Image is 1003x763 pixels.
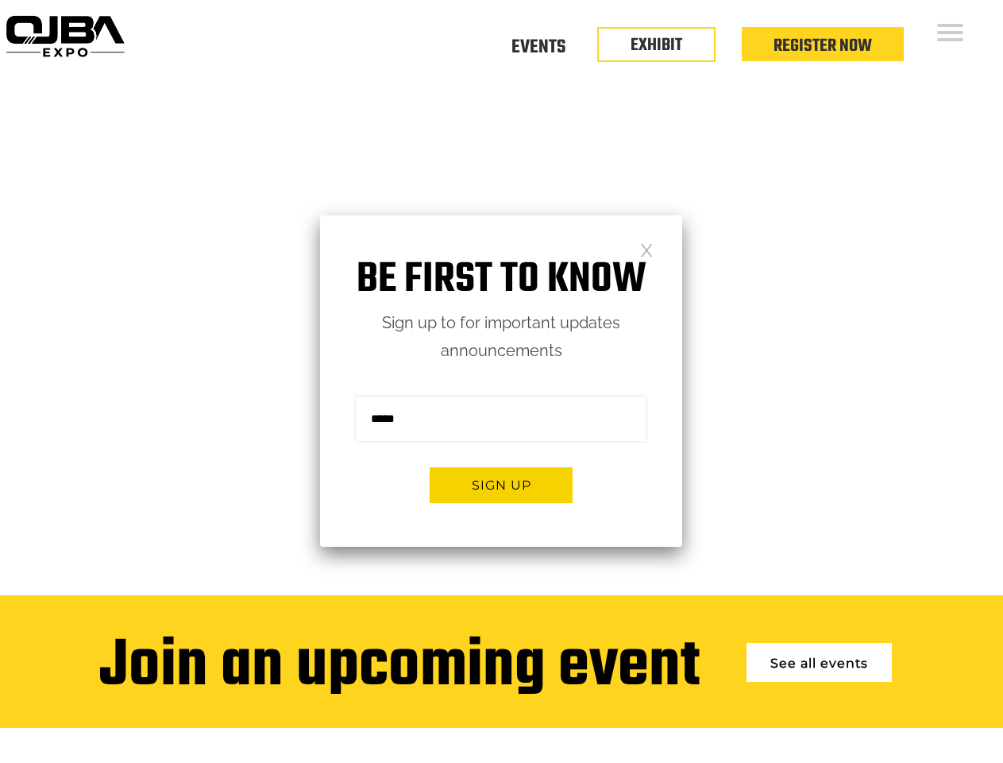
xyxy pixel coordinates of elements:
[99,631,700,704] div: Join an upcoming event
[640,242,654,256] a: Close
[430,467,573,503] button: Sign up
[631,32,682,59] a: EXHIBIT
[320,255,682,305] h1: Be first to know
[746,643,892,682] a: See all events
[320,309,682,365] p: Sign up to for important updates announcements
[773,33,872,60] a: Register Now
